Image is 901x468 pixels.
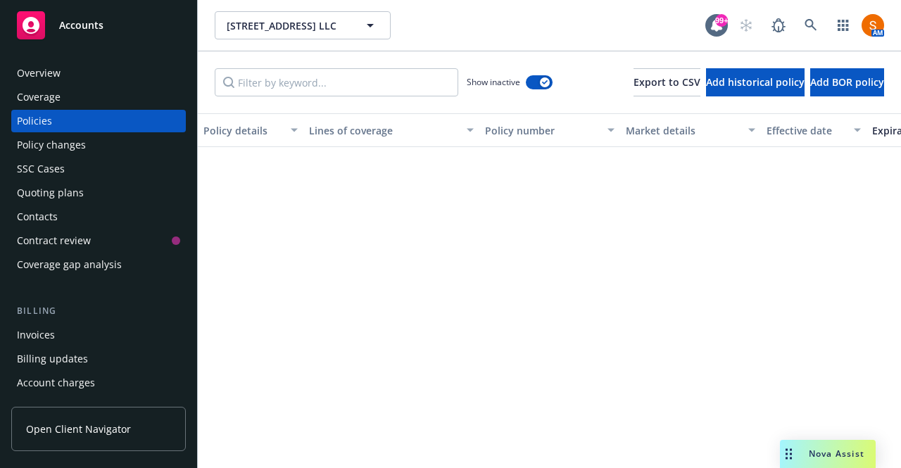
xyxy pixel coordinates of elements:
span: Show inactive [467,76,520,88]
div: Coverage gap analysis [17,253,122,276]
a: Account charges [11,372,186,394]
div: Contacts [17,205,58,228]
img: photo [862,14,884,37]
button: Policy details [198,113,303,147]
a: Invoices [11,324,186,346]
button: Lines of coverage [303,113,479,147]
a: Report a Bug [764,11,793,39]
span: Nova Assist [809,448,864,460]
div: Quoting plans [17,182,84,204]
div: 99+ [715,14,728,27]
a: Policy changes [11,134,186,156]
span: Add BOR policy [810,75,884,89]
a: Coverage gap analysis [11,253,186,276]
div: Billing [11,304,186,318]
a: Accounts [11,6,186,45]
span: Open Client Navigator [26,422,131,436]
span: [STREET_ADDRESS] LLC [227,18,348,33]
a: Contract review [11,229,186,252]
div: Effective date [767,123,845,138]
div: Invoices [17,324,55,346]
a: Search [797,11,825,39]
button: Add historical policy [706,68,805,96]
div: SSC Cases [17,158,65,180]
button: [STREET_ADDRESS] LLC [215,11,391,39]
a: Billing updates [11,348,186,370]
div: Overview [17,62,61,84]
button: Effective date [761,113,867,147]
a: Policies [11,110,186,132]
a: Start snowing [732,11,760,39]
a: Coverage [11,86,186,108]
div: Account charges [17,372,95,394]
span: Add historical policy [706,75,805,89]
input: Filter by keyword... [215,68,458,96]
div: Coverage [17,86,61,108]
div: Policy number [485,123,599,138]
a: Contacts [11,205,186,228]
div: Policies [17,110,52,132]
button: Nova Assist [780,440,876,468]
div: Market details [626,123,740,138]
button: Export to CSV [634,68,700,96]
a: Switch app [829,11,857,39]
button: Policy number [479,113,620,147]
a: Quoting plans [11,182,186,204]
div: Drag to move [780,440,798,468]
div: Policy changes [17,134,86,156]
span: Export to CSV [634,75,700,89]
div: Billing updates [17,348,88,370]
div: Lines of coverage [309,123,458,138]
div: Contract review [17,229,91,252]
div: Policy details [203,123,282,138]
span: Accounts [59,20,103,31]
a: Overview [11,62,186,84]
a: SSC Cases [11,158,186,180]
button: Add BOR policy [810,68,884,96]
button: Market details [620,113,761,147]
